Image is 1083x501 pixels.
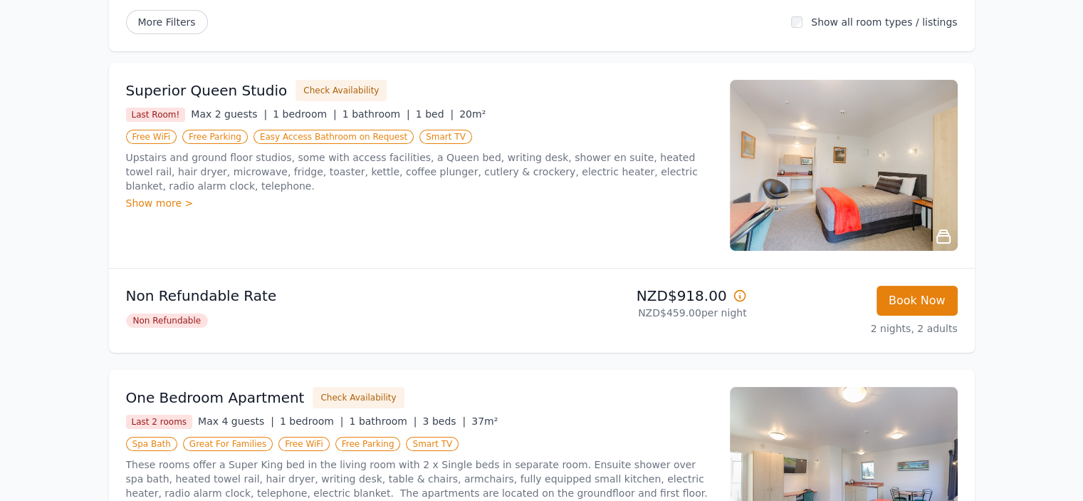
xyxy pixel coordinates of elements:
span: Max 2 guests | [191,108,267,120]
span: Last 2 rooms [126,415,193,429]
p: 2 nights, 2 adults [758,321,958,336]
span: 20m² [459,108,486,120]
span: 1 bathroom | [342,108,410,120]
label: Show all room types / listings [811,16,957,28]
span: Easy Access Bathroom on Request [253,130,414,144]
span: 1 bed | [416,108,454,120]
div: Show more > [126,196,713,210]
button: Book Now [877,286,958,316]
span: Last Room! [126,108,186,122]
button: Check Availability [313,387,404,408]
span: 3 beds | [423,415,466,427]
span: More Filters [126,10,208,34]
span: Smart TV [419,130,472,144]
span: Free Parking [335,437,401,451]
p: Upstairs and ground floor studios, some with access facilities, a Queen bed, writing desk, shower... [126,150,713,193]
span: Smart TV [406,437,459,451]
span: 1 bathroom | [349,415,417,427]
p: NZD$459.00 per night [548,306,747,320]
h3: One Bedroom Apartment [126,388,305,408]
span: Free WiFi [278,437,330,451]
span: 37m² [471,415,498,427]
h3: Superior Queen Studio [126,81,288,100]
span: 1 bedroom | [280,415,344,427]
p: Non Refundable Rate [126,286,536,306]
span: Great For Families [183,437,273,451]
span: Free Parking [182,130,248,144]
button: Check Availability [295,80,387,101]
span: 1 bedroom | [273,108,337,120]
span: Spa Bath [126,437,177,451]
span: Free WiFi [126,130,177,144]
p: NZD$918.00 [548,286,747,306]
span: Max 4 guests | [198,415,274,427]
span: Non Refundable [126,314,209,328]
